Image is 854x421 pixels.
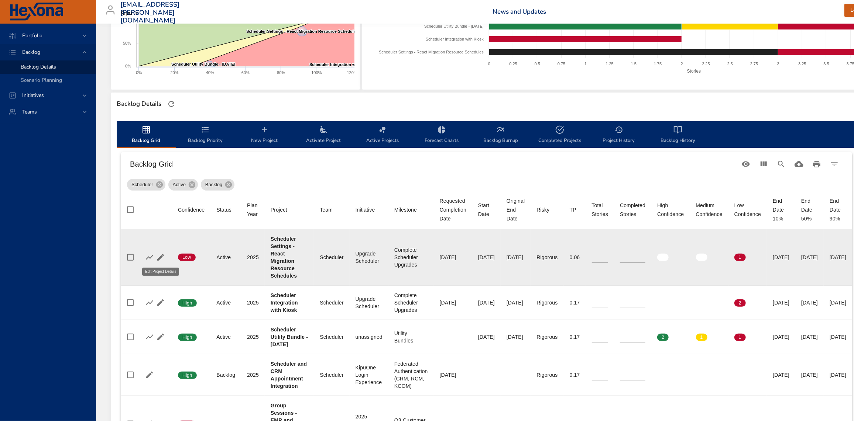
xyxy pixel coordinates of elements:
[478,254,495,261] div: [DATE]
[426,37,484,41] text: Scheduler Integration with Kiosk
[570,205,580,214] span: TP
[773,299,789,306] div: [DATE]
[130,158,737,170] h6: Backlog Grid
[394,205,428,214] span: Milestone
[271,361,307,389] b: Scheduler and CRM Appointment Integration
[271,292,298,313] b: Scheduler Integration with Kiosk
[696,334,707,341] span: 1
[16,32,48,39] span: Portfolio
[394,205,417,214] div: Milestone
[808,155,826,173] button: Print
[507,196,525,223] div: Original End Date
[570,254,580,261] div: 0.06
[394,360,428,390] div: Federated Authentication (CRM, RCM, KCOM)
[356,205,375,214] div: Initiative
[592,201,608,219] div: Total Stories
[171,70,179,75] text: 20%
[216,205,231,214] div: Sort
[631,62,637,66] text: 1.5
[320,333,343,341] div: Scheduler
[125,64,131,68] text: 0%
[657,201,684,219] div: High Confidence
[570,333,580,341] div: 0.17
[21,63,56,70] span: Backlog Details
[478,299,495,306] div: [DATE]
[155,297,166,308] button: Edit Project Details
[830,371,846,379] div: [DATE]
[216,333,235,341] div: Active
[16,108,43,115] span: Teams
[16,92,50,99] span: Initiatives
[696,201,723,219] div: Medium Confidence
[696,300,707,306] span: 0
[654,62,662,66] text: 1.75
[750,62,758,66] text: 2.75
[476,125,526,145] span: Backlog Burnup
[801,333,818,341] div: [DATE]
[356,333,383,341] div: unassigned
[830,196,846,223] div: End Date 90%
[488,62,490,66] text: 0
[216,371,235,379] div: Backlog
[271,205,287,214] div: Sort
[824,62,829,66] text: 3.5
[657,334,669,341] span: 2
[510,62,517,66] text: 0.25
[171,62,236,66] text: Scheduler Utility Bundle - [DATE]
[178,205,205,214] div: Confidence
[121,152,852,176] div: Table Toolbar
[826,155,843,173] button: Filter Table
[570,205,576,214] div: Sort
[320,254,343,261] div: Scheduler
[394,246,428,268] div: Complete Scheduler Upgrades
[320,205,333,214] div: Sort
[144,369,155,380] button: Edit Project Details
[798,62,806,66] text: 3.25
[16,49,46,56] span: Backlog
[277,70,285,75] text: 80%
[727,62,733,66] text: 2.5
[440,196,466,223] div: Sort
[734,201,761,219] div: Sort
[416,125,467,145] span: Forecast Charts
[320,371,343,379] div: Scheduler
[440,196,466,223] span: Requested Completion Date
[127,179,165,191] div: Scheduler
[271,205,308,214] span: Project
[558,62,565,66] text: 0.75
[440,371,466,379] div: [DATE]
[653,125,703,145] span: Backlog History
[801,254,818,261] div: [DATE]
[801,299,818,306] div: [DATE]
[21,77,62,84] span: Scenario Planning
[127,181,158,188] span: Scheduler
[570,371,580,379] div: 0.17
[478,333,495,341] div: [DATE]
[606,62,613,66] text: 1.25
[536,205,558,214] span: Risky
[379,50,484,54] text: Scheduler Settings - React Migration Resource Schedules
[356,295,383,310] div: Upgrade Scheduler
[594,125,644,145] span: Project History
[178,300,197,306] span: High
[696,201,723,219] div: Sort
[734,254,746,261] span: 1
[536,371,558,379] div: Rigorous
[570,205,576,214] div: TP
[478,201,495,219] div: Sort
[734,201,761,219] div: Low Confidence
[247,201,259,219] div: Sort
[320,205,343,214] span: Team
[356,205,375,214] div: Sort
[478,201,495,219] div: Start Date
[320,205,333,214] div: Team
[535,125,585,145] span: Completed Projects
[570,299,580,306] div: 0.17
[114,98,164,110] div: Backlog Details
[216,299,235,306] div: Active
[121,125,171,145] span: Backlog Grid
